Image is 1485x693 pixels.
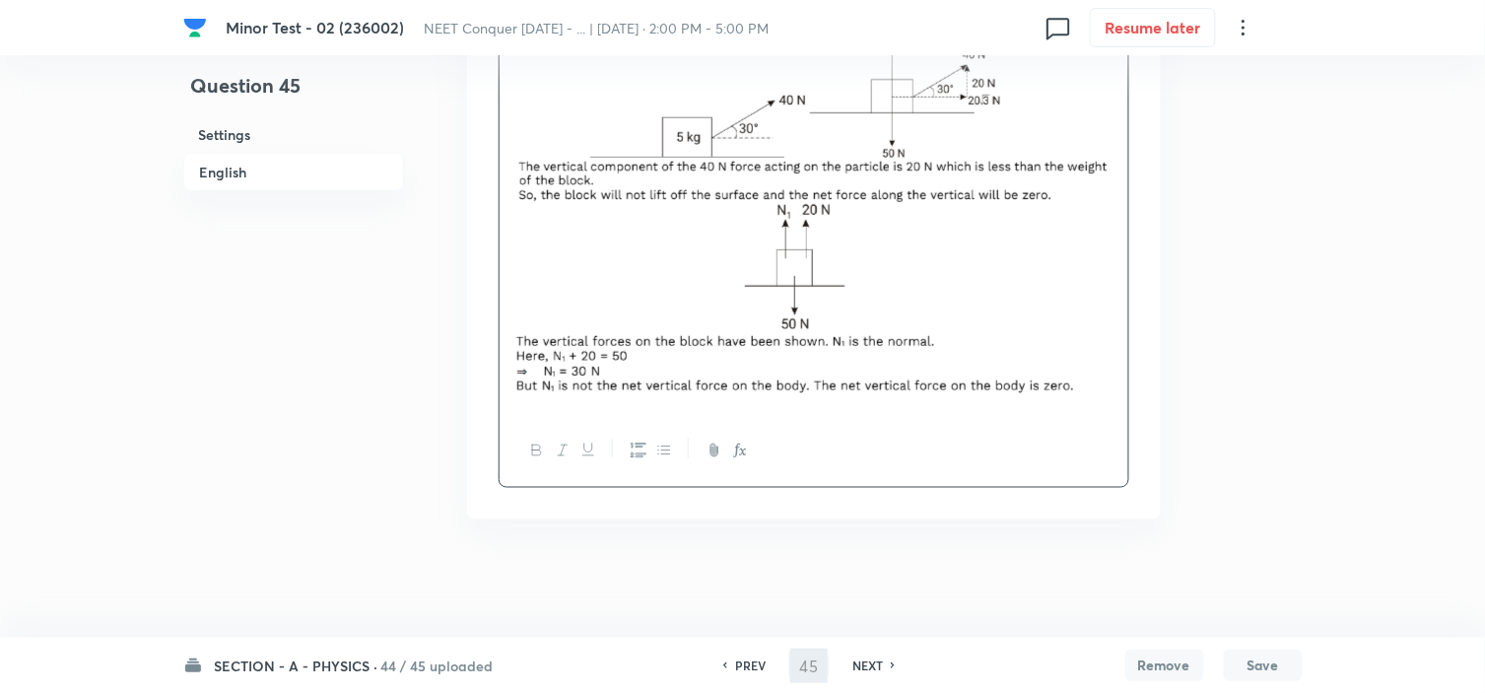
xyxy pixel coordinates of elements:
[183,153,404,191] h6: English
[183,16,207,39] img: Company Logo
[183,116,404,153] h6: Settings
[1125,650,1204,681] button: Remove
[183,16,211,39] a: Company Logo
[424,19,769,37] span: NEET Conquer [DATE] - ... | [DATE] · 2:00 PM - 5:00 PM
[381,656,494,676] h6: 44 / 45 uploaded
[852,657,883,674] h6: NEXT
[735,657,766,674] h6: PREV
[183,71,404,116] h4: Question 45
[226,17,404,37] span: Minor Test - 02 (236002)
[215,656,378,676] h6: SECTION - A - PHYSICS ·
[514,335,1114,396] img: 01-10-25-04:51:01-AM
[1090,8,1216,47] button: Resume later
[1224,650,1303,681] button: Save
